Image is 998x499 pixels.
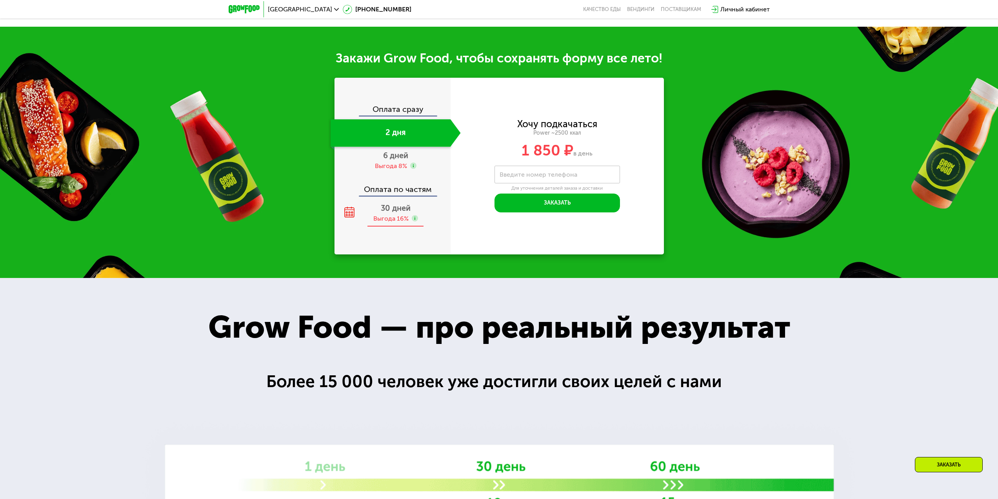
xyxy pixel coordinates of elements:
span: [GEOGRAPHIC_DATA] [268,6,332,13]
button: Заказать [494,194,620,212]
div: Для уточнения деталей заказа и доставки [494,185,620,192]
div: Личный кабинет [720,5,770,14]
div: Заказать [915,457,983,472]
span: в день [573,150,593,157]
div: поставщикам [661,6,701,13]
a: Вендинги [627,6,654,13]
label: Введите номер телефона [500,172,577,177]
div: Выгода 16% [373,214,409,223]
div: Более 15 000 человек уже достигли своих целей с нами [266,369,732,395]
span: 6 дней [383,151,408,160]
a: Качество еды [583,6,621,13]
div: Хочу подкачаться [517,120,597,128]
span: 1 850 ₽ [522,141,573,159]
div: Выгода 8% [375,162,407,170]
div: Оплата сразу [335,105,451,115]
div: Grow Food — про реальный результат [185,303,813,351]
a: [PHONE_NUMBER] [343,5,411,14]
div: Power ~2500 ккал [451,130,664,137]
span: 30 дней [381,203,411,213]
div: Оплата по частям [335,177,451,196]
